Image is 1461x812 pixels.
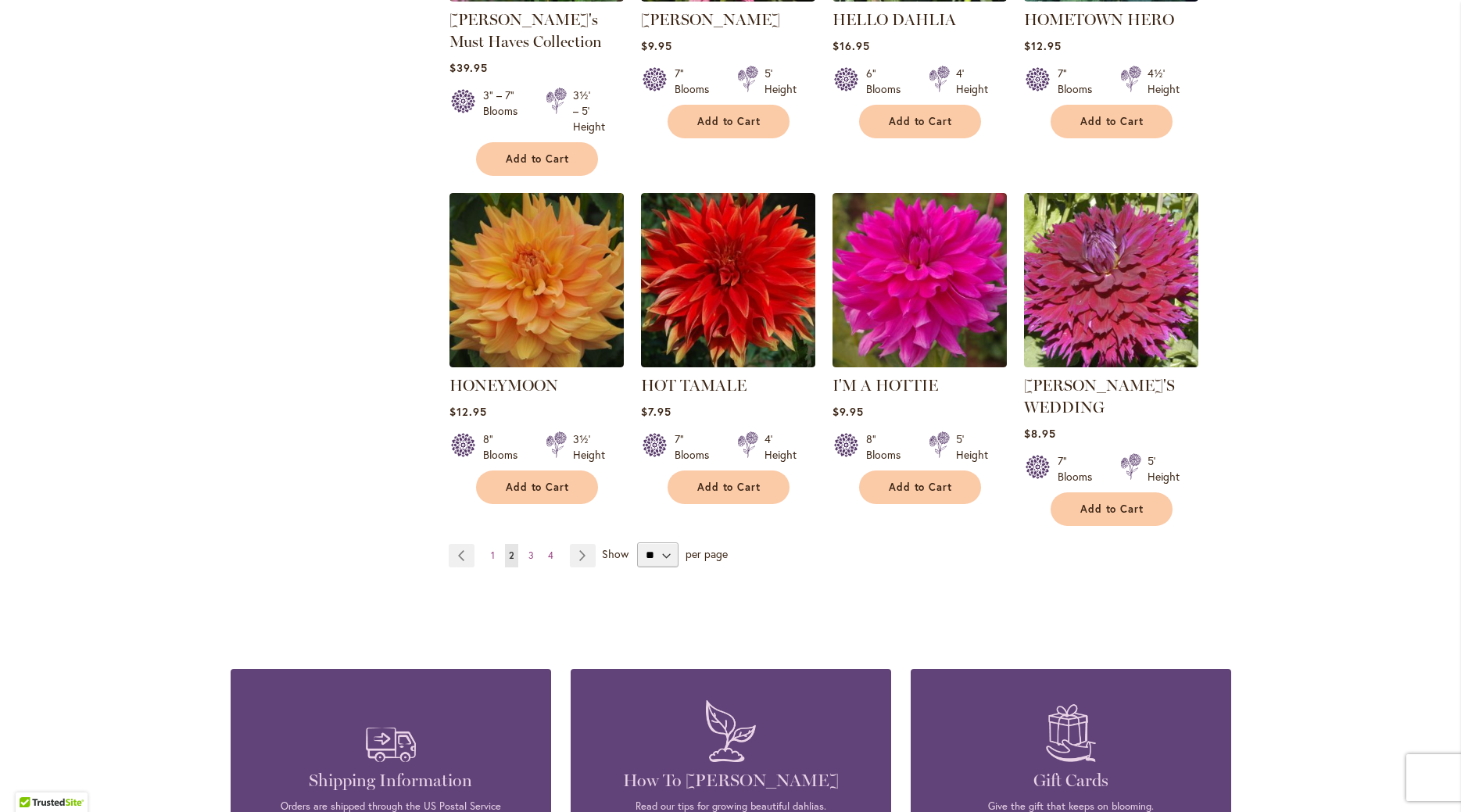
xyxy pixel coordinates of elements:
span: $9.95 [833,404,864,419]
button: Add to Cart [668,470,790,504]
div: 4' Height [765,431,797,463]
iframe: Launch Accessibility Center [12,757,56,800]
div: 3½' Height [573,431,605,463]
span: 1 [491,549,495,561]
a: HOMETOWN HERO [1024,10,1174,29]
span: $7.95 [641,404,671,419]
button: Add to Cart [668,105,790,138]
button: Add to Cart [1051,492,1173,526]
div: 8" Blooms [866,431,910,463]
span: 4 [548,549,553,561]
div: 6" Blooms [866,66,910,97]
div: 8" Blooms [483,431,527,463]
div: 4½' Height [1148,66,1180,97]
button: Add to Cart [476,470,598,504]
a: [PERSON_NAME] [641,10,780,29]
span: Add to Cart [697,481,761,494]
div: 7" Blooms [1058,453,1101,485]
span: Add to Cart [506,152,570,166]
img: I'm A Hottie [833,193,1007,367]
span: Add to Cart [889,481,953,494]
a: HELLO DAHLIA [833,10,956,29]
a: 3 [525,544,538,567]
span: Add to Cart [889,115,953,128]
h4: Shipping Information [254,770,528,792]
div: 5' Height [1148,453,1180,485]
img: Honeymoon [449,193,624,367]
div: 7" Blooms [675,66,718,97]
h4: Gift Cards [934,770,1208,792]
span: 2 [509,549,514,561]
button: Add to Cart [859,470,981,504]
span: Add to Cart [1080,115,1144,128]
div: 4' Height [956,66,988,97]
div: 5' Height [956,431,988,463]
a: HONEYMOON [449,376,558,395]
span: $12.95 [449,404,487,419]
span: 3 [528,549,534,561]
div: 7" Blooms [1058,66,1101,97]
a: I'm A Hottie [833,356,1007,370]
a: [PERSON_NAME]'S WEDDING [1024,376,1175,417]
div: 5' Height [765,66,797,97]
img: Hot Tamale [641,193,815,367]
img: Jennifer's Wedding [1024,193,1198,367]
span: Add to Cart [697,115,761,128]
span: Show [602,546,628,561]
span: Add to Cart [1080,503,1144,516]
span: $9.95 [641,38,672,53]
button: Add to Cart [1051,105,1173,138]
span: $16.95 [833,38,870,53]
a: 1 [487,544,499,567]
button: Add to Cart [859,105,981,138]
span: $39.95 [449,60,488,75]
a: [PERSON_NAME]'s Must Haves Collection [449,10,602,51]
h4: How To [PERSON_NAME] [594,770,868,792]
a: Honeymoon [449,356,624,370]
div: 7" Blooms [675,431,718,463]
button: Add to Cart [476,142,598,176]
a: I'M A HOTTIE [833,376,938,395]
span: Add to Cart [506,481,570,494]
span: $8.95 [1024,426,1056,441]
div: 3" – 7" Blooms [483,88,527,134]
a: 4 [544,544,557,567]
div: 3½' – 5' Height [573,88,605,134]
a: Hot Tamale [641,356,815,370]
span: $12.95 [1024,38,1062,53]
a: HOT TAMALE [641,376,747,395]
a: Jennifer's Wedding [1024,356,1198,370]
span: per page [686,546,728,561]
